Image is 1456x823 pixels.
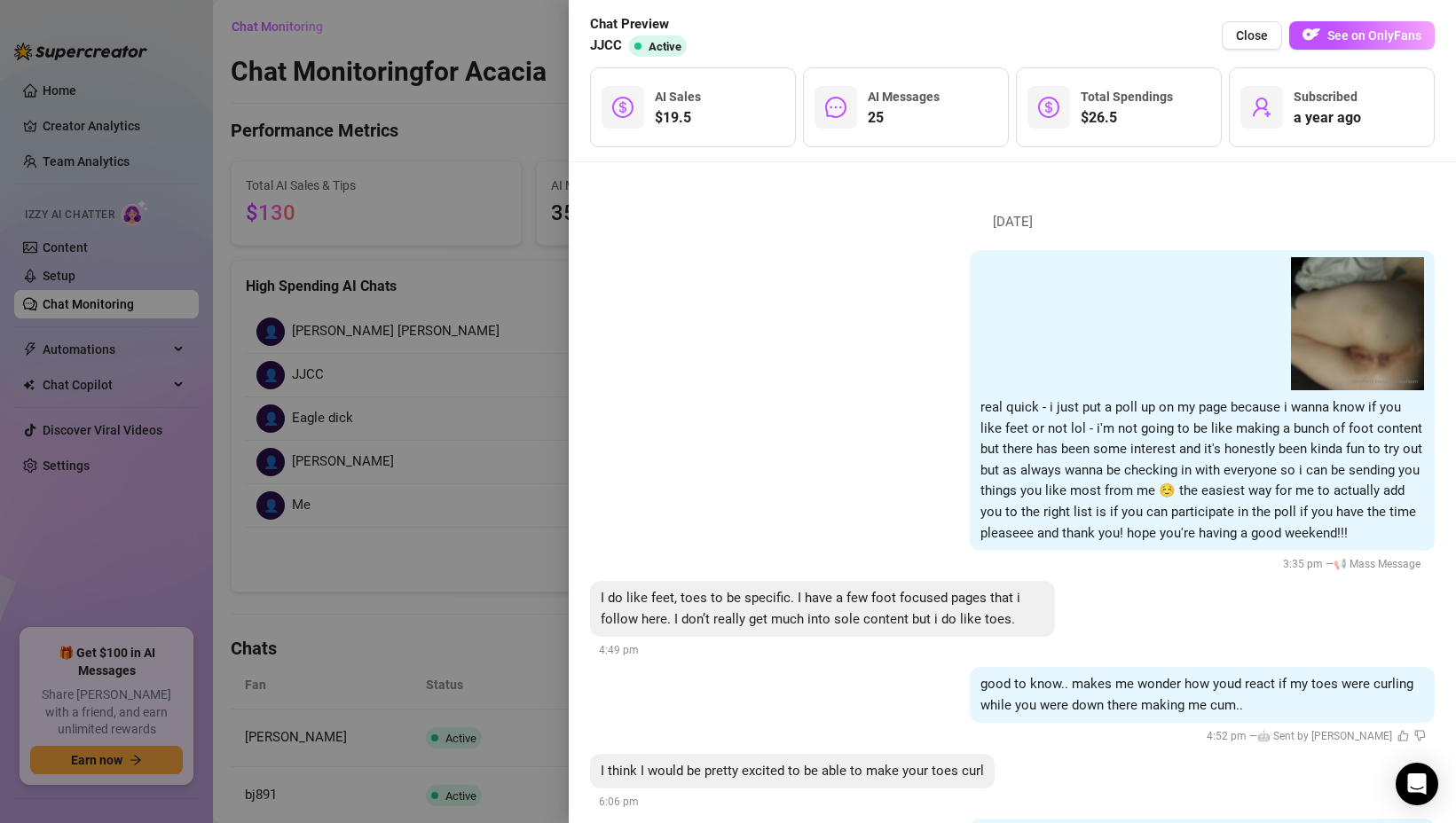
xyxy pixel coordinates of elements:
[1251,97,1272,118] span: user-add
[1294,90,1358,104] span: Subscribed
[655,90,701,104] span: AI Sales
[590,35,622,57] span: JJCC
[1257,730,1392,742] span: 🤖 Sent by [PERSON_NAME]
[1294,107,1361,129] span: a year ago
[825,97,846,118] span: message
[1289,21,1435,51] a: OFSee on OnlyFans
[1334,558,1421,570] span: 📢 Mass Message
[1283,558,1426,570] span: 3:35 pm —
[601,590,1020,627] span: I do like feet, toes to be specific. I have a few foot focused pages that i follow here. I don’t ...
[649,40,681,53] span: Active
[980,212,1046,233] span: [DATE]
[980,399,1422,540] span: real quick - i just put a poll up on my page because i wanna know if you like feet or not lol - i...
[612,97,634,118] span: dollar
[655,107,701,129] span: $19.5
[590,14,694,35] span: Chat Preview
[868,107,940,129] span: 25
[868,90,940,104] span: AI Messages
[1327,28,1421,43] span: See on OnlyFans
[1289,21,1435,50] button: OFSee on OnlyFans
[980,676,1413,713] span: good to know.. makes me wonder how youd react if my toes were curling while you were down there m...
[601,763,984,779] span: I think I would be pretty excited to be able to make your toes curl
[1207,730,1426,742] span: 4:52 pm —
[1291,257,1424,390] img: media
[599,796,639,808] span: 6:06 pm
[1038,97,1059,118] span: dollar
[1236,28,1268,43] span: Close
[1414,730,1426,741] span: dislike
[1222,21,1282,50] button: Close
[1081,90,1173,104] span: Total Spendings
[1081,107,1173,129] span: $26.5
[1396,763,1438,805] div: Open Intercom Messenger
[1397,730,1409,741] span: like
[599,644,639,656] span: 4:49 pm
[1303,26,1320,43] img: OF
